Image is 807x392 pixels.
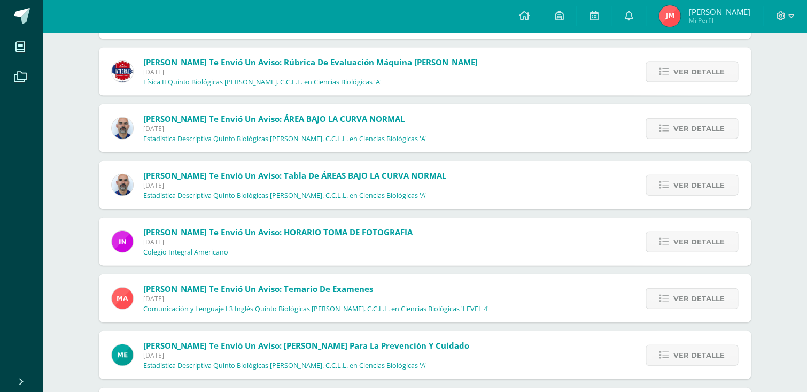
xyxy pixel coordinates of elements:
span: Ver detalle [673,289,724,309]
span: Ver detalle [673,232,724,252]
span: Ver detalle [673,119,724,139]
img: a7c383412fd964880891d727eefbd729.png [659,5,680,27]
p: Estadística Descriptiva Quinto Biológicas [PERSON_NAME]. C.C.L.L. en Ciencias Biológicas 'A' [143,362,427,370]
span: [DATE] [143,181,446,190]
p: Física II Quinto Biológicas [PERSON_NAME]. C.C.L.L. en Ciencias Biológicas 'A' [143,78,382,87]
span: [PERSON_NAME] te envió un aviso: [PERSON_NAME] para la Prevención y Cuidado [143,340,469,351]
span: [DATE] [143,124,427,133]
p: Estadística Descriptiva Quinto Biológicas [PERSON_NAME]. C.C.L.L. en Ciencias Biológicas 'A' [143,135,427,143]
img: 28f031d49d6967cb0dd97ba54f7eb134.png [112,61,133,82]
span: [PERSON_NAME] te envió un aviso: ÁREA BAJO LA CURVA NORMAL [143,113,405,124]
img: 25a107f0461d339fca55307c663570d2.png [112,174,133,196]
span: [DATE] [143,294,489,303]
span: Ver detalle [673,62,724,82]
img: 25a107f0461d339fca55307c663570d2.png [112,118,133,139]
span: [DATE] [143,67,478,76]
p: Estadística Descriptiva Quinto Biológicas [PERSON_NAME]. C.C.L.L. en Ciencias Biológicas 'A' [143,191,427,200]
img: 49dcc5f07bc63dd4e845f3f2a9293567.png [112,231,133,252]
span: [DATE] [143,351,469,360]
span: [PERSON_NAME] te envió un aviso: Rúbrica de evaluación máquina [PERSON_NAME] [143,57,478,67]
span: [PERSON_NAME] te envió un aviso: Temario de examenes [143,283,373,294]
span: Ver detalle [673,175,724,195]
p: Comunicación y Lenguaje L3 Inglés Quinto Biológicas [PERSON_NAME]. C.C.L.L. en Ciencias Biológica... [143,305,489,313]
img: c105304d023d839b59a15d0bf032229d.png [112,344,133,366]
span: [PERSON_NAME] [688,6,750,17]
span: Mi Perfil [688,16,750,25]
span: Ver detalle [673,345,724,365]
img: 84fb52d7327b6f4cb11ca15c99e8ab71.png [112,288,133,309]
p: Colegio Integral Americano [143,248,228,257]
span: [PERSON_NAME] te envió un aviso: Tabla de ÁREAS BAJO LA CURVA NORMAL [143,170,446,181]
span: [PERSON_NAME] te envió un aviso: HORARIO TOMA DE FOTOGRAFIA [143,227,413,237]
span: [DATE] [143,237,413,247]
